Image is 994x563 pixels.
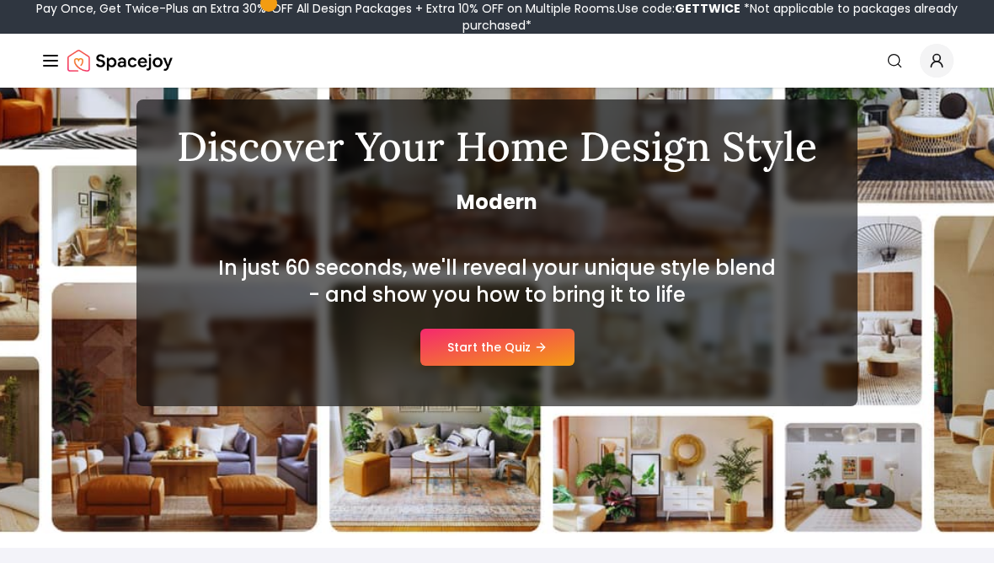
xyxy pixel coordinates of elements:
nav: Global [40,34,954,88]
a: Spacejoy [67,44,173,78]
h2: In just 60 seconds, we'll reveal your unique style blend - and show you how to bring it to life [214,255,780,308]
a: Start the Quiz [420,329,574,366]
span: Modern [177,189,817,216]
h1: Discover Your Home Design Style [177,126,817,167]
img: Spacejoy Logo [67,44,173,78]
